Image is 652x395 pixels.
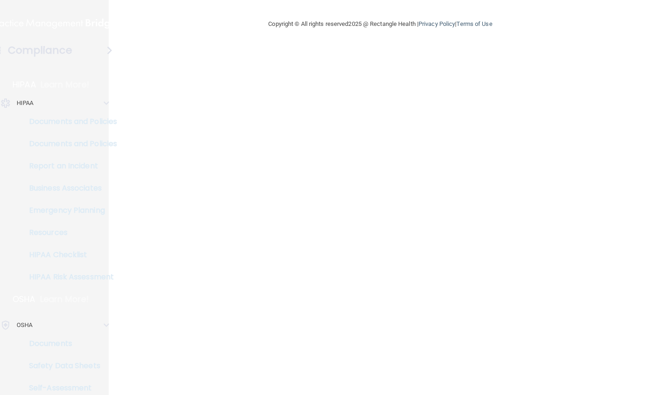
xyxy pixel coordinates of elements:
[6,361,132,370] p: Safety Data Sheets
[8,44,72,57] h4: Compliance
[17,98,34,109] p: HIPAA
[6,184,132,193] p: Business Associates
[6,250,132,259] p: HIPAA Checklist
[418,20,455,27] a: Privacy Policy
[6,272,132,282] p: HIPAA Risk Assessment
[41,79,90,90] p: Learn More!
[456,20,492,27] a: Terms of Use
[12,79,36,90] p: HIPAA
[6,206,132,215] p: Emergency Planning
[6,228,132,237] p: Resources
[40,294,89,305] p: Learn More!
[212,9,549,39] div: Copyright © All rights reserved 2025 @ Rectangle Health | |
[6,339,132,348] p: Documents
[6,161,132,171] p: Report an Incident
[6,117,132,126] p: Documents and Policies
[12,294,36,305] p: OSHA
[6,139,132,148] p: Documents and Policies
[17,320,32,331] p: OSHA
[6,383,132,393] p: Self-Assessment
